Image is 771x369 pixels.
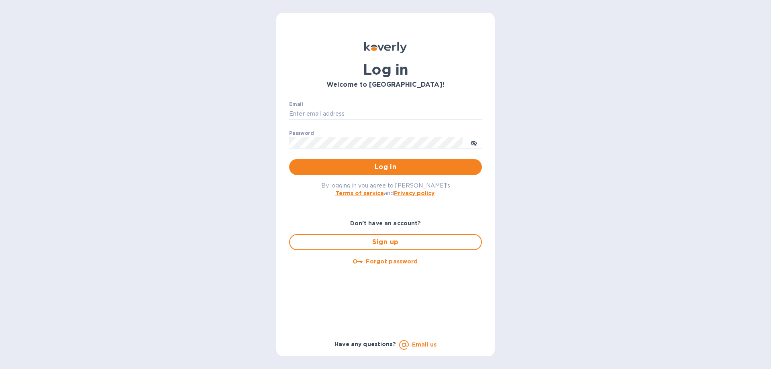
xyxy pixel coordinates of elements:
[289,159,482,175] button: Log in
[289,102,303,107] label: Email
[289,131,314,136] label: Password
[335,341,396,347] b: Have any questions?
[366,258,418,265] u: Forgot password
[289,108,482,120] input: Enter email address
[364,42,407,53] img: Koverly
[350,220,421,226] b: Don't have an account?
[321,182,450,196] span: By logging in you agree to [PERSON_NAME]'s and .
[289,61,482,78] h1: Log in
[296,162,475,172] span: Log in
[289,234,482,250] button: Sign up
[412,341,436,348] a: Email us
[289,81,482,89] h3: Welcome to [GEOGRAPHIC_DATA]!
[466,135,482,151] button: toggle password visibility
[296,237,475,247] span: Sign up
[335,190,384,196] a: Terms of service
[394,190,434,196] a: Privacy policy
